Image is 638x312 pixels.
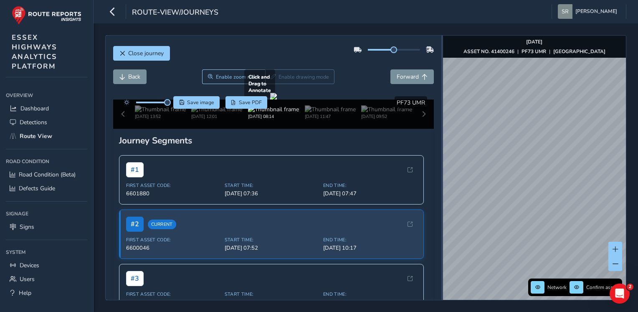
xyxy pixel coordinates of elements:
[225,96,268,109] button: PDF
[20,105,49,113] span: Dashboard
[627,284,633,290] span: 2
[126,182,220,189] span: First Asset Code:
[20,223,34,231] span: Signs
[19,171,76,179] span: Road Condition (Beta)
[191,113,242,120] div: [DATE] 12:01
[148,220,176,229] span: Current
[463,48,605,55] div: | |
[20,275,35,283] span: Users
[239,99,262,106] span: Save PDF
[248,113,299,120] div: [DATE] 08:14
[553,48,605,55] strong: [GEOGRAPHIC_DATA]
[610,284,630,304] iframe: Intercom live chat
[113,46,170,61] button: Close journey
[126,244,220,252] span: 6600046
[397,73,419,81] span: Forward
[225,182,318,189] span: Start Time:
[135,113,186,120] div: [DATE] 13:52
[135,105,186,113] img: Thumbnail frame
[126,217,144,232] span: # 2
[225,291,318,297] span: Start Time:
[526,38,542,45] strong: [DATE]
[19,289,31,297] span: Help
[6,89,87,102] div: Overview
[6,102,87,115] a: Dashboard
[323,244,417,252] span: [DATE] 10:17
[12,33,57,71] span: ESSEX HIGHWAYS ANALYTICS PLATFORM
[6,272,87,286] a: Users
[586,284,620,291] span: Confirm assets
[132,7,218,19] span: route-view/journeys
[6,286,87,300] a: Help
[225,237,318,243] span: Start Time:
[6,182,87,195] a: Defects Guide
[558,4,620,19] button: [PERSON_NAME]
[119,135,428,146] div: Journey Segments
[126,299,220,306] span: 6601409
[6,246,87,258] div: System
[173,96,220,109] button: Save
[113,69,147,84] button: Back
[547,284,567,291] span: Network
[20,261,39,269] span: Devices
[19,184,55,192] span: Defects Guide
[323,299,417,306] span: [DATE] 10:46
[6,258,87,272] a: Devices
[6,155,87,168] div: Road Condition
[558,4,572,19] img: diamond-layout
[6,168,87,182] a: Road Condition (Beta)
[126,271,144,286] span: # 3
[6,129,87,143] a: Route View
[6,220,87,234] a: Signs
[323,291,417,297] span: End Time:
[397,99,425,107] span: PF73 UMR
[305,113,356,120] div: [DATE] 11:47
[225,299,318,306] span: [DATE] 10:36
[126,237,220,243] span: First Asset Code:
[191,105,242,113] img: Thumbnail frame
[128,49,164,57] span: Close journey
[225,244,318,252] span: [DATE] 07:52
[361,113,412,120] div: [DATE] 09:52
[6,207,87,220] div: Signage
[323,190,417,197] span: [DATE] 07:47
[323,182,417,189] span: End Time:
[463,48,514,55] strong: ASSET NO. 41400246
[323,237,417,243] span: End Time:
[361,105,412,113] img: Thumbnail frame
[248,105,299,113] img: Thumbnail frame
[202,69,265,84] button: Zoom
[128,73,140,81] span: Back
[126,291,220,297] span: First Asset Code:
[187,99,214,106] span: Save image
[216,74,260,80] span: Enable zoom mode
[20,118,47,126] span: Detections
[522,48,546,55] strong: PF73 UMR
[6,115,87,129] a: Detections
[126,162,144,177] span: # 1
[225,190,318,197] span: [DATE] 07:36
[20,132,52,140] span: Route View
[12,6,81,25] img: rr logo
[305,105,356,113] img: Thumbnail frame
[126,190,220,197] span: 6601880
[390,69,434,84] button: Forward
[575,4,617,19] span: [PERSON_NAME]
